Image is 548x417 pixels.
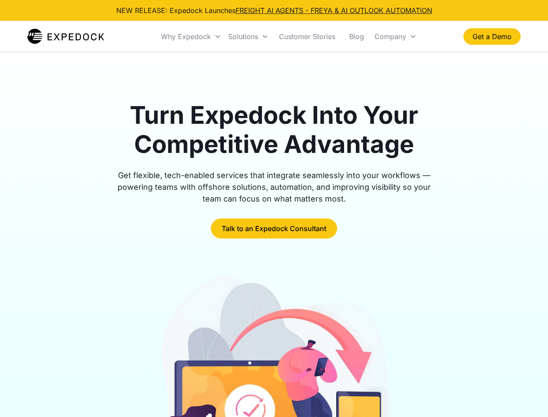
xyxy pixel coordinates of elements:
[225,22,272,51] div: Solutions
[161,32,211,41] div: Why Expedock
[108,169,441,205] div: Get flexible, tech-enabled services that integrate seamlessly into your workflows — powering team...
[211,218,337,238] a: Talk to an Expedock Consultant
[463,28,521,45] a: Get a Demo
[236,6,432,15] a: FREIGHT AI AGENTS - FREYA & AI OUTLOOK AUTOMATION
[108,101,441,159] h1: Turn Expedock Into Your Competitive Advantage
[342,22,371,51] a: Blog
[374,32,406,41] div: Company
[27,28,104,45] a: home
[371,22,420,51] div: Company
[27,28,104,45] img: Expedock Logo
[158,22,225,51] div: Why Expedock
[272,22,342,51] a: Customer Stories
[228,32,258,41] div: Solutions
[116,5,432,16] div: NEW RELEASE: Expedock Launches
